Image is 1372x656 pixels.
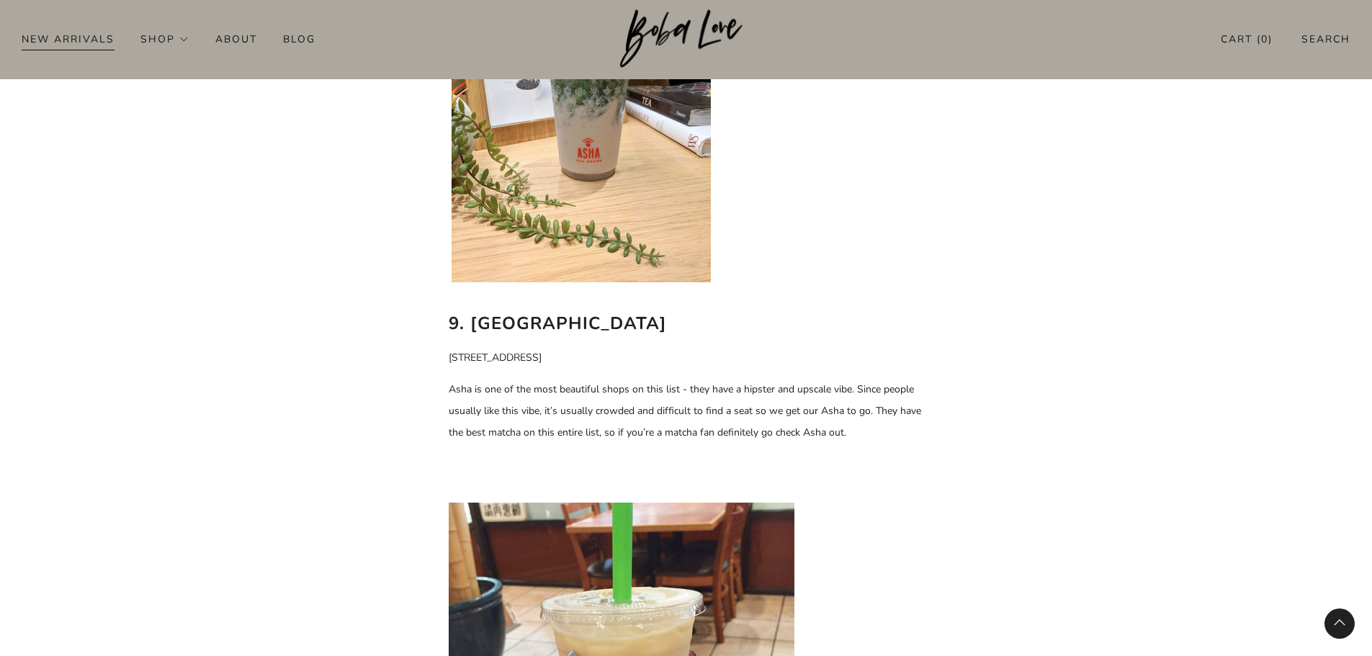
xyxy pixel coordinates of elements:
[449,379,924,444] p: Asha is one of the most beautiful shops on this list - they have a hipster and upscale vibe. Sinc...
[283,27,315,50] a: Blog
[1324,608,1355,639] back-to-top-button: Back to top
[1301,27,1350,51] a: Search
[22,27,115,50] a: New Arrivals
[1261,32,1268,46] items-count: 0
[620,9,752,69] a: Boba Love
[449,312,667,335] b: 9. [GEOGRAPHIC_DATA]
[215,27,257,50] a: About
[1221,27,1273,51] a: Cart
[449,347,924,369] p: [STREET_ADDRESS]
[620,9,752,68] img: Boba Love
[140,27,189,50] a: Shop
